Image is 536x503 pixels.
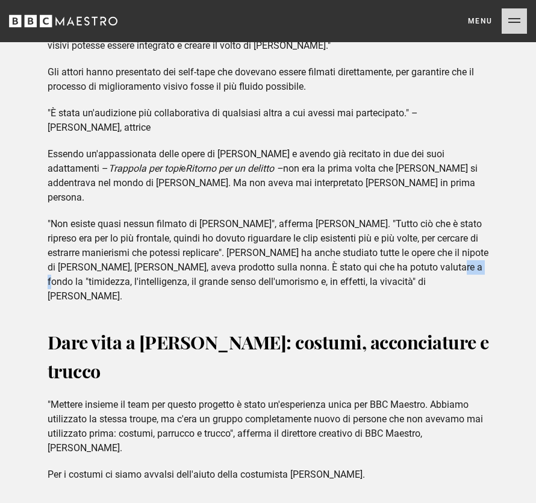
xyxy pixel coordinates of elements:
[48,107,418,133] font: "È stata un'audizione più collaborativa di qualsiasi altra a cui avessi mai partecipato." – [PERS...
[108,163,181,174] font: Trappola per topi
[185,163,283,174] font: Ritorno per un delitto –
[48,66,474,92] font: Gli attori hanno presentato dei self-tape che dovevano essere filmati direttamente, per garantire...
[9,12,117,30] svg: Maestro della BBC
[468,8,527,34] button: Attiva/disattiva la navigazione
[48,218,488,302] font: "Non esiste quasi nessun filmato di [PERSON_NAME]", afferma [PERSON_NAME]. "Tutto ciò che è stato...
[48,330,489,383] font: Dare vita a [PERSON_NAME]: costumi, acconciature e trucco
[48,399,483,454] font: "Mettere insieme il team per questo progetto è stato un'esperienza unica per BBC Maestro. Abbiamo...
[48,148,444,174] font: Essendo un'appassionata delle opere di [PERSON_NAME] e avendo già recitato in due dei suoi adatta...
[48,163,478,203] font: non era la prima volta che [PERSON_NAME] si addentrava nel mondo di [PERSON_NAME]. Ma non aveva m...
[181,163,185,174] font: e
[48,469,365,480] font: Per i costumi ci siamo avvalsi dell'aiuto della costumista [PERSON_NAME].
